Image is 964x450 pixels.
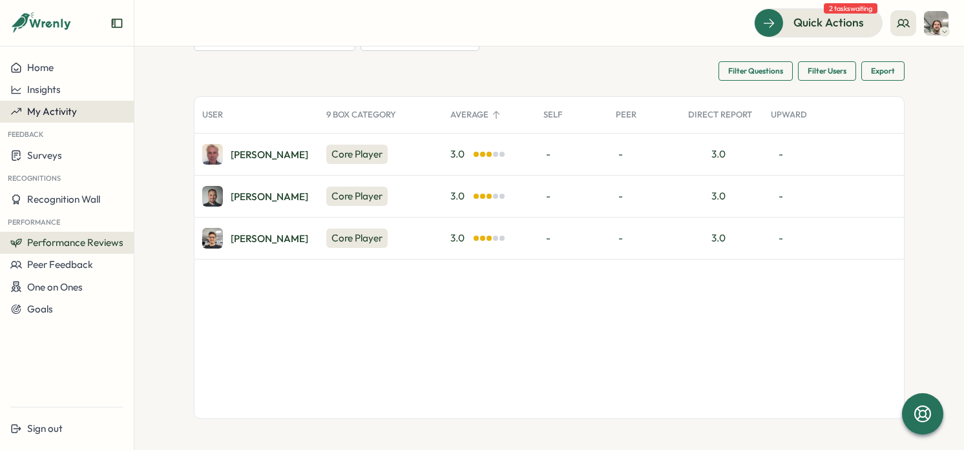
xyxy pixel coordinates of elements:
[202,144,223,165] img: David McNair
[808,62,846,80] span: Filter Users
[608,102,680,128] div: Peer
[824,3,877,14] span: 2 tasks waiting
[763,102,835,128] div: Upward
[793,14,864,31] span: Quick Actions
[27,258,93,271] span: Peer Feedback
[798,61,856,81] button: Filter Users
[754,8,883,37] button: Quick Actions
[202,186,308,207] a: Jamie Batabyal[PERSON_NAME]
[536,102,608,128] div: Self
[326,229,388,248] div: Core Player
[443,102,536,128] div: Average
[202,144,308,165] a: David McNair[PERSON_NAME]
[27,281,83,293] span: One on Ones
[326,187,388,206] div: Core Player
[763,176,835,217] div: -
[608,134,680,175] div: -
[450,189,471,203] span: 3.0
[608,176,680,217] div: -
[536,218,608,259] div: -
[861,61,905,81] button: Export
[202,228,308,249] a: Daniele Faraglia[PERSON_NAME]
[27,303,53,315] span: Goals
[450,147,471,161] span: 3.0
[450,231,471,245] span: 3.0
[27,149,62,161] span: Surveys
[27,422,63,435] span: Sign out
[194,102,319,128] div: User
[27,236,123,249] span: Performance Reviews
[763,134,835,175] div: -
[231,234,308,243] div: [PERSON_NAME]
[110,17,123,30] button: Expand sidebar
[27,193,100,205] span: Recognition Wall
[231,150,308,159] div: [PERSON_NAME]
[536,176,608,217] div: -
[27,105,77,118] span: My Activity
[680,102,763,128] div: Direct Report
[536,134,608,175] div: -
[27,83,61,96] span: Insights
[711,189,726,203] div: 3.0
[202,228,223,249] img: Daniele Faraglia
[924,11,948,36] img: Greg Youngman
[711,231,726,245] div: 3.0
[711,147,726,161] div: 3.0
[871,62,895,80] span: Export
[326,145,388,164] div: Core Player
[27,61,54,74] span: Home
[202,186,223,207] img: Jamie Batabyal
[763,218,835,259] div: -
[728,62,783,80] span: Filter Questions
[608,218,680,259] div: -
[231,192,308,201] div: [PERSON_NAME]
[319,102,443,128] div: 9 Box Category
[718,61,793,81] button: Filter Questions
